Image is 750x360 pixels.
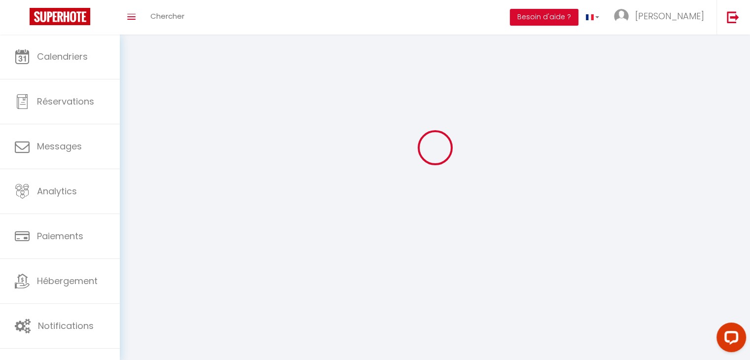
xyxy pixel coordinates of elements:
span: Chercher [150,11,184,21]
img: ... [614,9,629,24]
iframe: LiveChat chat widget [709,319,750,360]
span: [PERSON_NAME] [635,10,704,22]
span: Réservations [37,95,94,108]
span: Notifications [38,320,94,332]
img: Super Booking [30,8,90,25]
button: Besoin d'aide ? [510,9,578,26]
span: Analytics [37,185,77,197]
span: Calendriers [37,50,88,63]
span: Messages [37,140,82,152]
img: logout [727,11,739,23]
span: Paiements [37,230,83,242]
span: Hébergement [37,275,98,287]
